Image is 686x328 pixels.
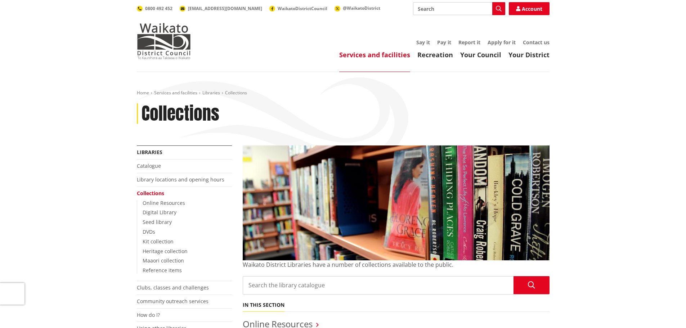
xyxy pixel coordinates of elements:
nav: breadcrumb [137,90,550,96]
a: @WaikatoDistrict [335,5,380,11]
h5: In this section [243,302,284,308]
a: Collections [137,190,164,197]
a: Your Council [460,50,501,59]
a: Seed library [143,219,172,225]
a: Report it [458,39,480,46]
a: Clubs, classes and challenges [137,284,209,291]
img: Waikato District Council - Te Kaunihera aa Takiwaa o Waikato [137,23,191,59]
a: Libraries [202,90,220,96]
a: Home [137,90,149,96]
p: Waikato District Libraries have a number of collections available to the public. [243,260,550,269]
span: Collections [225,90,247,96]
a: Services and facilities [339,50,410,59]
a: Apply for it [488,39,516,46]
a: Recreation [417,50,453,59]
a: Say it [416,39,430,46]
span: @WaikatoDistrict [343,5,380,11]
a: Contact us [523,39,550,46]
input: Search the library catalogue [243,276,550,295]
a: [EMAIL_ADDRESS][DOMAIN_NAME] [180,5,262,12]
a: DVDs [143,228,155,235]
h1: Collections [142,103,219,124]
input: Search input [413,2,505,15]
a: How do I? [137,311,160,318]
a: Pay it [437,39,451,46]
a: Maaori collection [143,257,184,264]
a: Catalogue [137,162,161,169]
a: WaikatoDistrictCouncil [269,5,327,12]
a: Online Resources [143,199,185,206]
a: Digital Library [143,209,176,216]
a: 0800 492 452 [137,5,172,12]
a: Your District [508,50,550,59]
a: Kit collection [143,238,174,245]
span: 0800 492 452 [145,5,172,12]
a: Account [509,2,550,15]
span: [EMAIL_ADDRESS][DOMAIN_NAME] [188,5,262,12]
a: Community outreach services [137,298,209,305]
a: Libraries [137,149,162,156]
a: Services and facilities [154,90,197,96]
a: Library locations and opening hours [137,176,224,183]
a: Heritage collection [143,248,188,255]
a: Reference items [143,267,182,274]
span: WaikatoDistrictCouncil [278,5,327,12]
img: Collections [243,145,550,260]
